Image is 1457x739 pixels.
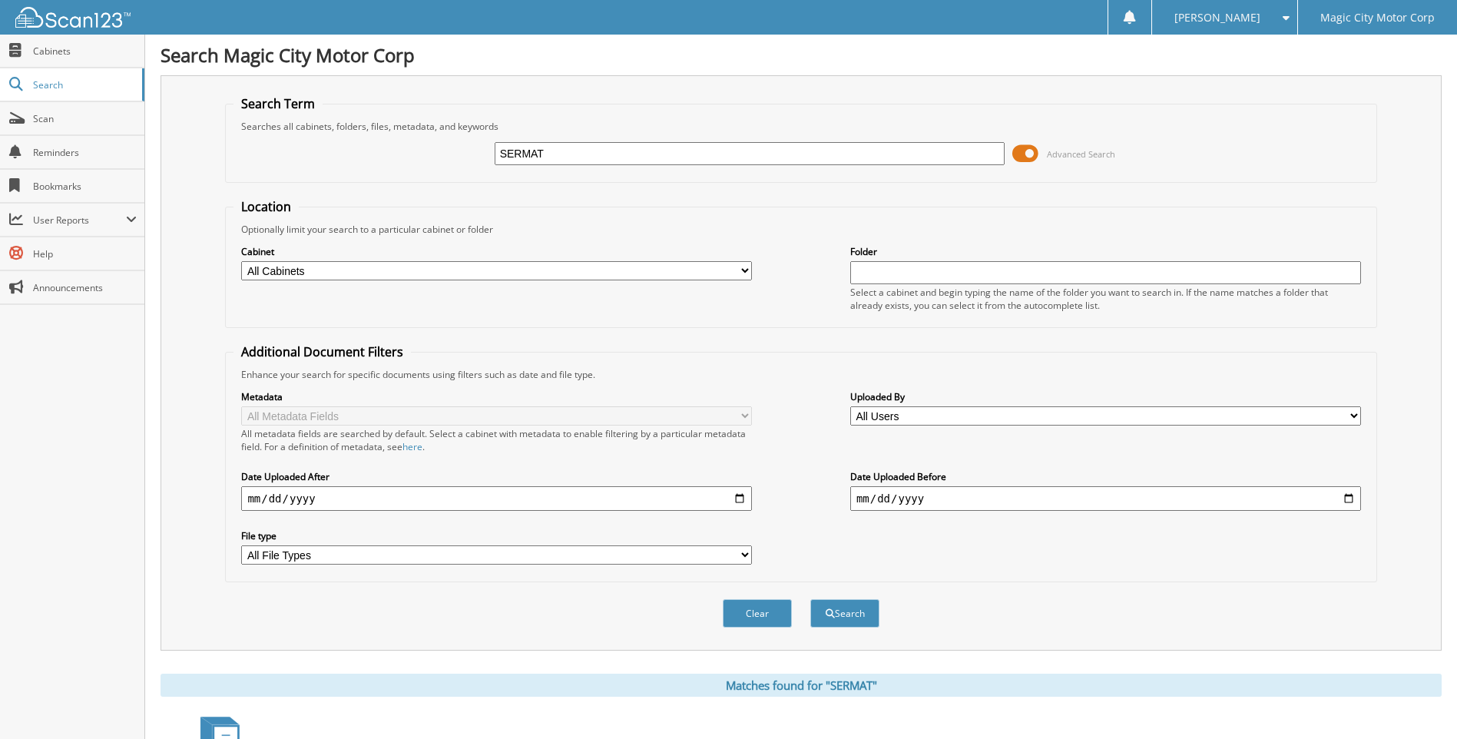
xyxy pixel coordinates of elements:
[33,146,137,159] span: Reminders
[33,247,137,260] span: Help
[233,223,1368,236] div: Optionally limit your search to a particular cabinet or folder
[402,440,422,453] a: here
[241,486,752,511] input: start
[15,7,131,28] img: scan123-logo-white.svg
[850,286,1361,312] div: Select a cabinet and begin typing the name of the folder you want to search in. If the name match...
[850,470,1361,483] label: Date Uploaded Before
[233,343,411,360] legend: Additional Document Filters
[1047,148,1115,160] span: Advanced Search
[33,214,126,227] span: User Reports
[161,674,1442,697] div: Matches found for "SERMAT"
[723,599,792,628] button: Clear
[1320,13,1435,22] span: Magic City Motor Corp
[33,112,137,125] span: Scan
[233,368,1368,381] div: Enhance your search for specific documents using filters such as date and file type.
[33,78,134,91] span: Search
[241,470,752,483] label: Date Uploaded After
[33,180,137,193] span: Bookmarks
[241,427,752,453] div: All metadata fields are searched by default. Select a cabinet with metadata to enable filtering b...
[241,390,752,403] label: Metadata
[241,245,752,258] label: Cabinet
[810,599,879,628] button: Search
[850,486,1361,511] input: end
[850,390,1361,403] label: Uploaded By
[233,198,299,215] legend: Location
[233,95,323,112] legend: Search Term
[33,281,137,294] span: Announcements
[233,120,1368,133] div: Searches all cabinets, folders, files, metadata, and keywords
[33,45,137,58] span: Cabinets
[241,529,752,542] label: File type
[161,42,1442,68] h1: Search Magic City Motor Corp
[850,245,1361,258] label: Folder
[1174,13,1260,22] span: [PERSON_NAME]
